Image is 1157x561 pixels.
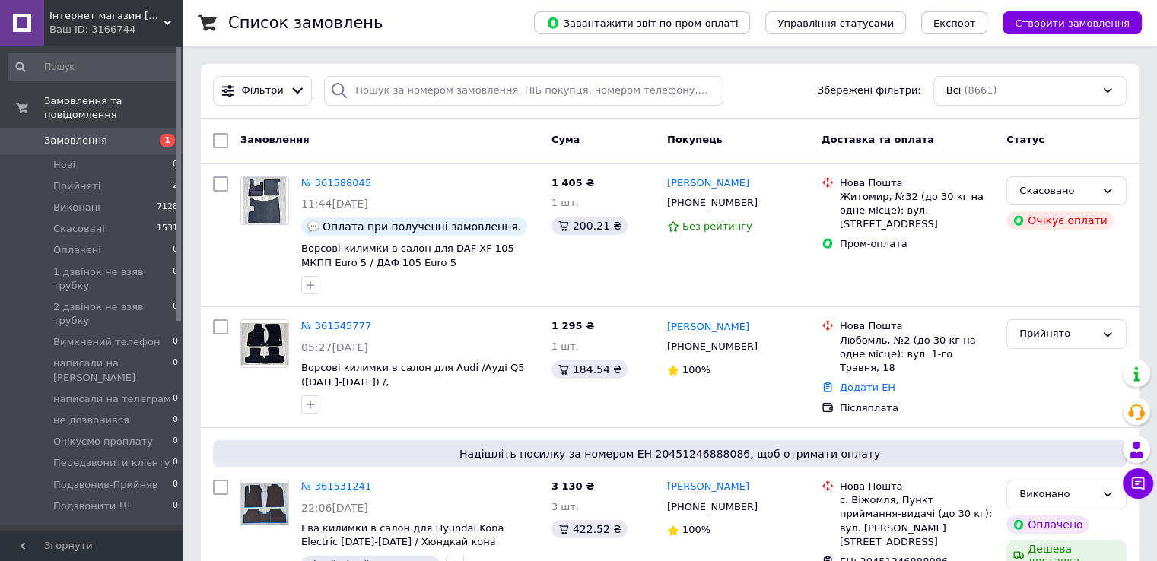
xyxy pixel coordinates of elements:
span: не дозвонився [53,414,129,427]
input: Пошук за номером замовлення, ПІБ покупця, номером телефону, Email, номером накладної [324,76,723,106]
span: 1 295 ₴ [551,320,594,331]
span: 05:27[DATE] [301,341,368,353]
span: Інтернет магазин Avtokovrik.in.ua [49,9,164,23]
span: Доставка та оплата [822,134,934,145]
span: 1 шт. [551,197,579,208]
span: 1 405 ₴ [551,177,594,189]
a: Фото товару [240,319,289,368]
span: Cума [551,134,580,145]
span: Оплачені [53,243,101,257]
a: Додати ЕН [840,382,895,393]
span: Подзвонити !!! [53,499,131,513]
span: Без рейтингу [682,220,752,232]
img: Фото товару [243,177,285,224]
span: 0 [173,300,178,328]
span: Покупець [667,134,723,145]
div: Житомир, №32 (до 30 кг на одне місце): вул. [STREET_ADDRESS] [840,190,994,232]
span: 0 [173,478,178,492]
a: Ворсові килимки в салон для DAF XF 105 МКПП Euro 5 / ДАФ 105 Euro 5 [301,242,514,268]
span: [PHONE_NUMBER] [667,341,758,352]
a: № 361531241 [301,480,371,492]
a: № 361545777 [301,320,371,331]
button: Чат з покупцем [1123,468,1153,499]
img: :speech_balloon: [307,220,319,233]
span: Надішліть посилку за номером ЕН 20451246888086, щоб отримати оплату [219,446,1120,461]
div: Виконано [1019,487,1095,502]
div: 200.21 ₴ [551,217,628,235]
span: Подзвонив-Прийняв [53,478,157,492]
span: [PHONE_NUMBER] [667,501,758,512]
span: 11:44[DATE] [301,198,368,210]
span: Оплата при полученні замовлення. [323,220,521,233]
span: Передзвонити клієнту [53,456,170,470]
span: Збережені фільтри: [818,84,921,98]
a: Фото товару [240,480,289,528]
div: Нова Пошта [840,176,994,190]
span: 0 [173,265,178,293]
span: Всі [946,84,962,98]
div: Скасовано [1019,183,1095,199]
button: Створити замовлення [1003,11,1142,34]
span: 0 [173,456,178,470]
span: 0 [173,357,178,384]
span: 1 шт. [551,341,579,352]
span: Статус [1006,134,1044,145]
button: Завантажити звіт по пром-оплаті [534,11,750,34]
img: Фото товару [241,323,288,365]
span: Управління статусами [777,17,894,29]
a: Фото товару [240,176,289,225]
a: [PERSON_NAME] [667,176,749,191]
a: [PERSON_NAME] [667,320,749,334]
input: Пошук [8,53,180,81]
div: Прийнято [1019,326,1095,342]
div: 422.52 ₴ [551,520,628,538]
span: [PHONE_NUMBER] [667,197,758,208]
span: 22:06[DATE] [301,502,368,514]
span: 0 [173,158,178,172]
span: Очікуємо проплату [53,435,153,448]
div: Пром-оплата [840,237,994,251]
span: 3 130 ₴ [551,480,594,492]
span: 3 шт. [551,501,579,512]
button: Управління статусами [765,11,906,34]
span: 100% [682,364,710,376]
span: 0 [173,392,178,406]
a: № 361588045 [301,177,371,189]
span: Скасовані [53,222,105,236]
span: Фільтри [242,84,284,98]
div: Післяплата [840,401,994,415]
span: 0 [173,499,178,513]
span: написали на телеграм [53,392,171,406]
img: Фото товару [241,483,288,525]
span: Замовлення [44,134,107,147]
span: написали на [PERSON_NAME] [53,357,173,384]
div: Оплачено [1006,515,1089,534]
span: 1 дзвінок не взяв трубку [53,265,173,293]
span: 7128 [157,201,178,214]
span: 2 дзвінок не взяв трубку [53,300,173,328]
a: Створити замовлення [987,17,1142,28]
span: 0 [173,243,178,257]
span: (8661) [964,84,996,96]
span: Вимкнений телефон [53,335,161,349]
span: 0 [173,435,178,448]
div: с. Віжомля, Пункт приймання-видачі (до 30 кг): вул. [PERSON_NAME][STREET_ADDRESS] [840,493,994,549]
span: 0 [173,335,178,349]
div: Любомль, №2 (до 30 кг на одне місце): вул. 1-го Травня, 18 [840,334,994,376]
button: Експорт [921,11,988,34]
span: Замовлення [240,134,309,145]
span: 1531 [157,222,178,236]
span: 100% [682,524,710,535]
span: Виконані [53,201,100,214]
h1: Список замовлень [228,14,383,32]
span: Прийняті [53,179,100,193]
span: Нові [53,158,75,172]
span: Створити замовлення [1015,17,1130,29]
span: 1 [160,134,175,147]
div: Ваш ID: 3166744 [49,23,183,36]
span: 0 [173,414,178,427]
span: 2 [173,179,178,193]
div: Нова Пошта [840,319,994,333]
span: Завантажити звіт по пром-оплаті [546,16,738,30]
